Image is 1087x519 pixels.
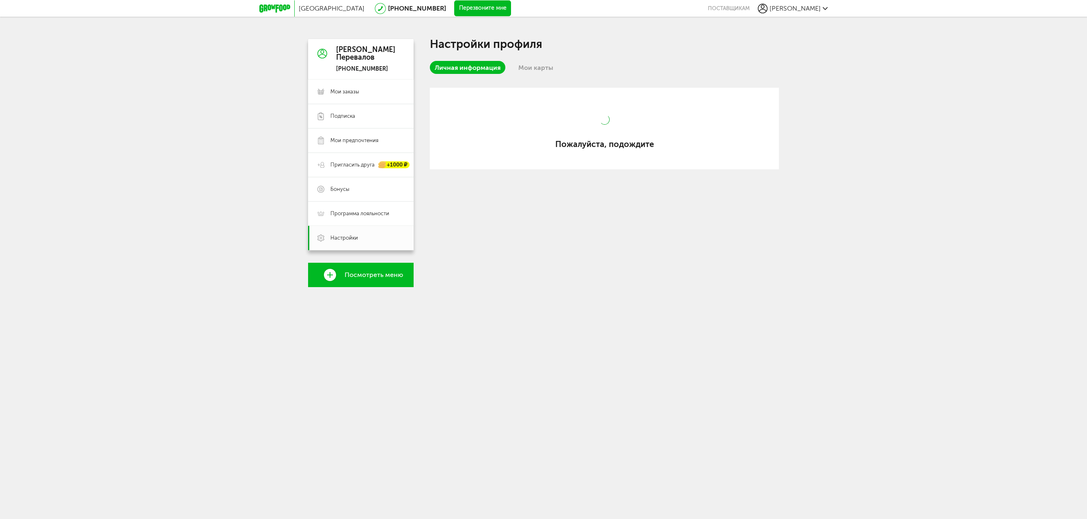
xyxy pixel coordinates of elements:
[308,80,414,104] a: Мои заказы
[308,201,414,226] a: Программа лояльности
[308,177,414,201] a: Бонусы
[345,271,403,279] span: Посмотреть меню
[330,112,355,120] span: Подписка
[379,162,410,169] div: +1000 ₽
[308,128,414,153] a: Мои предпочтения
[330,186,349,193] span: Бонусы
[330,210,389,217] span: Программа лояльности
[330,88,359,95] span: Мои заказы
[430,61,505,74] a: Личная информация
[308,226,414,250] a: Настройки
[513,61,558,74] a: Мои карты
[388,4,446,12] a: [PHONE_NUMBER]
[430,139,779,149] div: Пожалуйста, подождите
[454,0,511,17] button: Перезвоните мне
[330,234,358,242] span: Настройки
[336,46,395,62] div: [PERSON_NAME] Перевалов
[770,4,821,12] span: [PERSON_NAME]
[308,104,414,128] a: Подписка
[330,161,375,169] span: Пригласить друга
[308,153,414,177] a: Пригласить друга +1000 ₽
[330,137,378,144] span: Мои предпочтения
[430,39,779,50] h1: Настройки профиля
[299,4,364,12] span: [GEOGRAPHIC_DATA]
[336,65,395,73] div: [PHONE_NUMBER]
[308,263,414,287] a: Посмотреть меню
